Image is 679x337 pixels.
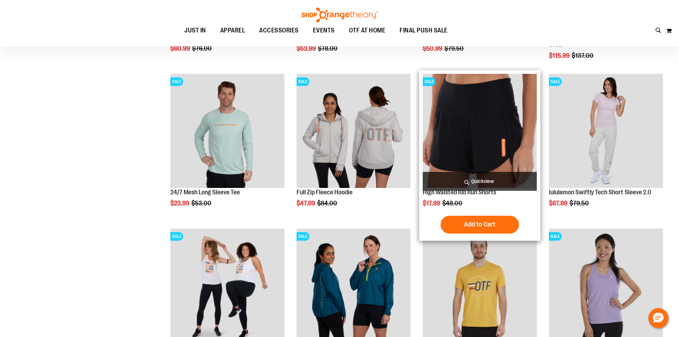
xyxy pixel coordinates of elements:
span: APPAREL [220,22,245,39]
span: $78.00 [318,45,339,52]
span: $47.99 [297,200,316,207]
a: High Waisted Rib Run ShortsSALE [423,74,537,189]
img: lululemon Swiftly Tech Short Sleeve 2.0 [549,74,663,188]
span: ACCESSORIES [259,22,299,39]
img: High Waisted Rib Run Shorts [423,74,537,188]
span: $50.99 [423,45,443,52]
div: product [419,70,540,241]
a: High Waisted Rib Run Shorts [423,189,496,196]
span: JUST IN [184,22,206,39]
span: Add to Cart [464,220,495,228]
span: $137.00 [572,52,595,59]
span: $76.00 [192,45,213,52]
span: $115.99 [549,52,571,59]
span: $48.00 [442,200,463,207]
a: lululemon Swiftly Tech Short Sleeve 2.0 [549,189,652,196]
div: product [545,70,667,225]
a: APPAREL [213,22,252,39]
div: product [293,70,414,225]
span: SALE [297,77,309,86]
a: Main Image of 1457095SALE [170,74,284,189]
span: $79.50 [444,45,465,52]
span: SALE [170,77,183,86]
a: 24/7 Mesh Long Sleeve Tee [170,189,240,196]
button: Add to Cart [441,216,519,234]
img: Main Image of 1457091 [297,74,411,188]
span: SALE [549,232,562,241]
div: product [167,70,288,225]
span: $84.00 [317,200,338,207]
a: ACCESSORIES [252,22,306,39]
span: SALE [549,77,562,86]
img: Shop Orangetheory [300,7,379,22]
span: OTF AT HOME [349,22,386,39]
span: SALE [297,232,309,241]
span: $79.50 [570,200,590,207]
button: Hello, have a question? Let’s chat. [648,308,668,328]
span: $23.99 [170,200,190,207]
a: FINAL PUSH SALE [392,22,455,39]
a: lululemon Swiftly Tech Short Sleeve 2.0SALE [549,74,663,189]
a: JUST IN [177,22,213,39]
span: $17.99 [423,200,441,207]
span: SALE [423,77,436,86]
span: $67.99 [549,200,569,207]
a: Full Zip Fleece Hoodie [297,189,353,196]
a: Quickview [423,172,537,191]
a: Main Image of 1457091SALE [297,74,411,189]
span: $60.99 [170,45,191,52]
span: $53.00 [191,200,212,207]
span: $53.99 [297,45,317,52]
a: EVENTS [306,22,342,39]
img: Main Image of 1457095 [170,74,284,188]
span: EVENTS [313,22,335,39]
a: OTF AT HOME [342,22,393,39]
span: SALE [170,232,183,241]
span: FINAL PUSH SALE [400,22,448,39]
